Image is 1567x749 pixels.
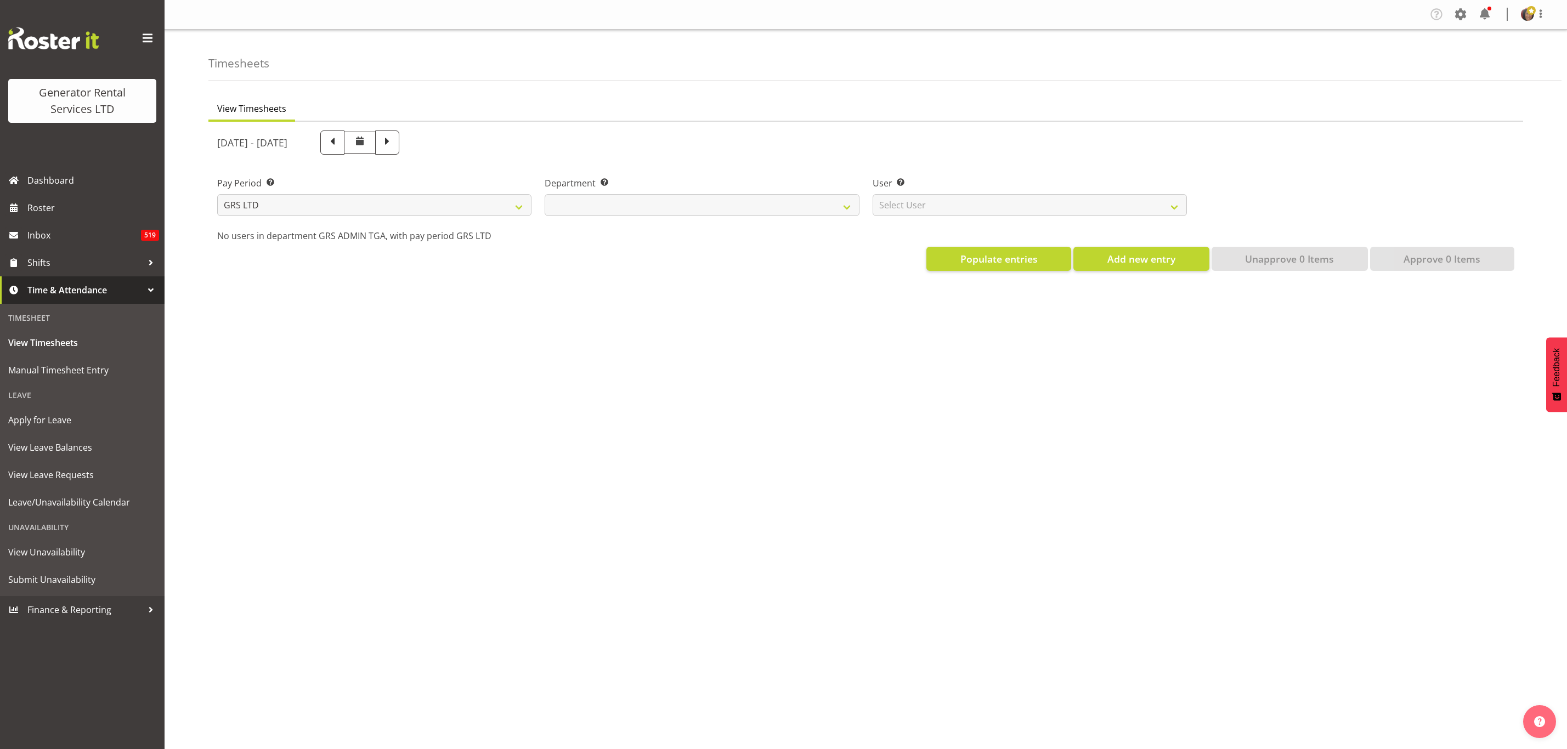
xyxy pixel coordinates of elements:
[3,356,162,384] a: Manual Timesheet Entry
[217,137,287,149] h5: [DATE] - [DATE]
[1245,252,1334,266] span: Unapprove 0 Items
[873,177,1187,190] label: User
[3,384,162,406] div: Leave
[545,177,859,190] label: Department
[27,282,143,298] span: Time & Attendance
[27,200,159,216] span: Roster
[1534,716,1545,727] img: help-xxl-2.png
[8,467,156,483] span: View Leave Requests
[3,566,162,593] a: Submit Unavailability
[217,229,1514,242] p: No users in department GRS ADMIN TGA, with pay period GRS LTD
[19,84,145,117] div: Generator Rental Services LTD
[8,544,156,560] span: View Unavailability
[141,230,159,241] span: 519
[3,489,162,516] a: Leave/Unavailability Calendar
[3,461,162,489] a: View Leave Requests
[8,412,156,428] span: Apply for Leave
[1521,8,1534,21] img: katherine-lothianc04ae7ec56208e078627d80ad3866cf0.png
[1370,247,1514,271] button: Approve 0 Items
[1212,247,1368,271] button: Unapprove 0 Items
[8,439,156,456] span: View Leave Balances
[1552,348,1562,387] span: Feedback
[27,602,143,618] span: Finance & Reporting
[27,227,141,243] span: Inbox
[3,538,162,566] a: View Unavailability
[3,307,162,329] div: Timesheet
[8,494,156,510] span: Leave/Unavailability Calendar
[960,252,1038,266] span: Populate entries
[217,177,531,190] label: Pay Period
[8,362,156,378] span: Manual Timesheet Entry
[27,172,159,189] span: Dashboard
[1404,252,1480,266] span: Approve 0 Items
[8,27,99,49] img: Rosterit website logo
[1546,337,1567,412] button: Feedback - Show survey
[3,329,162,356] a: View Timesheets
[3,406,162,434] a: Apply for Leave
[8,334,156,351] span: View Timesheets
[926,247,1071,271] button: Populate entries
[27,254,143,271] span: Shifts
[1073,247,1209,271] button: Add new entry
[3,516,162,538] div: Unavailability
[1107,252,1175,266] span: Add new entry
[8,571,156,588] span: Submit Unavailability
[217,102,286,115] span: View Timesheets
[208,57,269,70] h4: Timesheets
[3,434,162,461] a: View Leave Balances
